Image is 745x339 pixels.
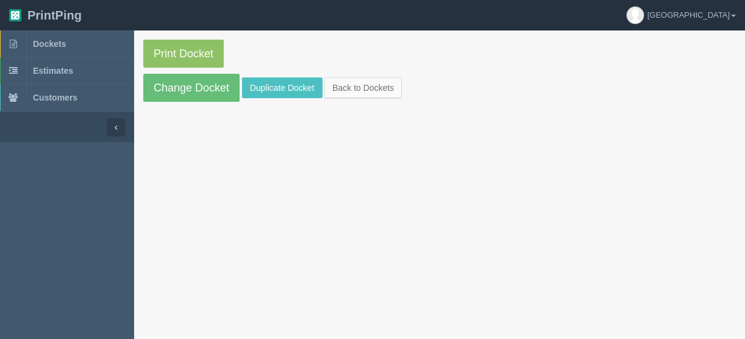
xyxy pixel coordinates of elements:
[33,93,77,102] span: Customers
[242,77,323,98] a: Duplicate Docket
[33,39,66,49] span: Dockets
[9,9,21,21] img: logo-3e63b451c926e2ac314895c53de4908e5d424f24456219fb08d385ab2e579770.png
[627,7,644,24] img: avatar_default-7531ab5dedf162e01f1e0bb0964e6a185e93c5c22dfe317fb01d7f8cd2b1632c.jpg
[143,74,240,102] a: Change Docket
[324,77,402,98] a: Back to Dockets
[33,66,73,76] span: Estimates
[143,40,224,68] a: Print Docket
